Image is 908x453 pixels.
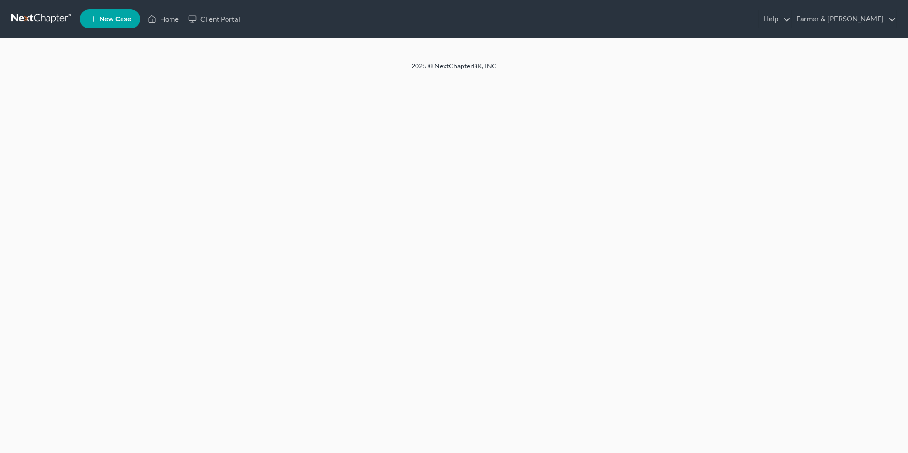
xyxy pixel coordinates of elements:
[183,10,245,28] a: Client Portal
[143,10,183,28] a: Home
[183,61,725,78] div: 2025 © NextChapterBK, INC
[80,9,140,28] new-legal-case-button: New Case
[759,10,791,28] a: Help
[792,10,896,28] a: Farmer & [PERSON_NAME]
